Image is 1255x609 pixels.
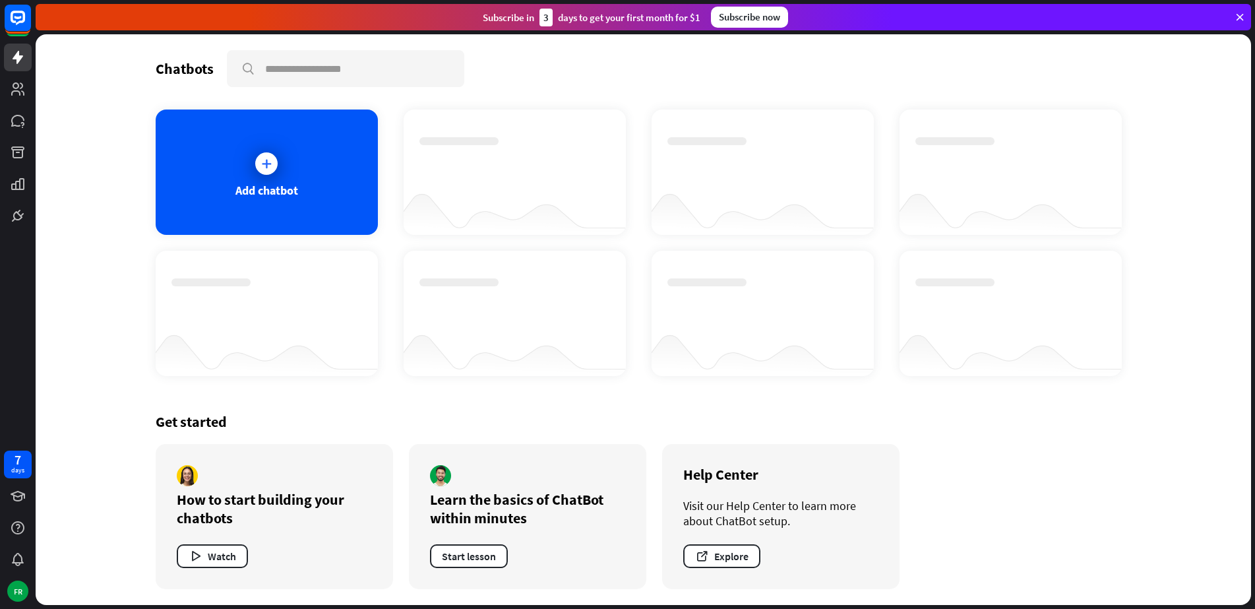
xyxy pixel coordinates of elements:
div: How to start building your chatbots [177,490,372,527]
div: Subscribe now [711,7,788,28]
img: author [177,465,198,486]
div: Visit our Help Center to learn more about ChatBot setup. [683,498,878,529]
button: Explore [683,544,760,568]
div: 3 [539,9,553,26]
div: Get started [156,412,1132,431]
div: Subscribe in days to get your first month for $1 [483,9,700,26]
div: Learn the basics of ChatBot within minutes [430,490,625,527]
button: Start lesson [430,544,508,568]
div: Add chatbot [235,183,298,198]
div: Help Center [683,465,878,484]
div: days [11,466,24,475]
button: Watch [177,544,248,568]
div: FR [7,581,28,602]
button: Open LiveChat chat widget [11,5,50,45]
div: 7 [15,454,21,466]
a: 7 days [4,451,32,478]
div: Chatbots [156,59,214,78]
img: author [430,465,451,486]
